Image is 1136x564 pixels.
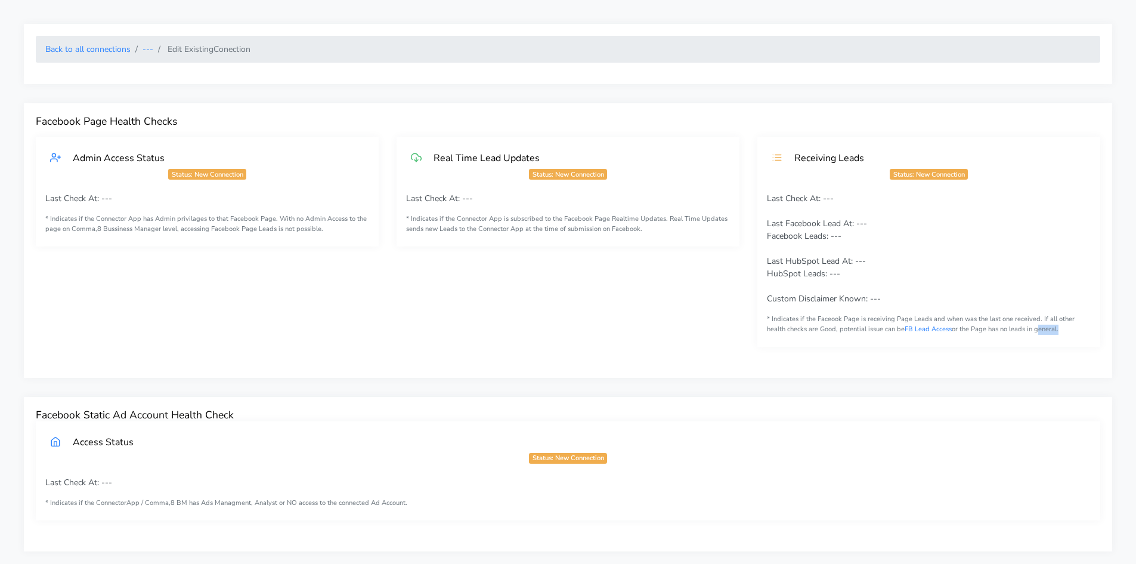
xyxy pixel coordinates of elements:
[767,230,841,242] span: Facebook Leads: ---
[890,169,967,180] span: Status: New Connection
[767,315,1075,334] span: * Indicates if the Faceook Page is receiving Page Leads and when was the last one received. If al...
[529,453,606,464] span: Status: New Connection
[767,268,840,279] span: HubSpot Leads: ---
[36,36,1100,63] nav: breadcrumb
[406,192,730,205] p: Last Check At: ---
[61,152,364,164] div: Admin Access Status
[45,214,369,235] small: * Indicates if the Connector App has Admin privilages to that Facebook Page. With no Admin Access...
[767,255,866,267] span: Last HubSpot Lead At: ---
[406,214,730,235] small: * Indicates if the Connector App is subscribed to the Facebook Page Realtime Updates. Real Time U...
[782,152,1086,164] div: Receiving Leads
[529,169,606,180] span: Status: New Connection
[143,44,153,55] a: ---
[905,325,952,334] a: FB Lead Access
[45,476,1091,489] p: Last Check At: ---
[422,152,725,164] div: Real Time Lead Updates
[45,192,369,205] p: Last Check At: ---
[45,498,1091,508] small: * Indicates if the ConnectorApp / Comma,8 BM has Ads Managment, Analyst or NO access to the conne...
[61,436,1086,448] div: Access Status
[36,409,1100,421] h4: Facebook Static Ad Account Health Check
[45,44,131,55] a: Back to all connections
[767,218,867,229] span: Last Facebook Lead At: ---
[153,43,250,56] li: Edit Existing Conection
[767,193,834,204] span: Last Check At: ---
[767,293,881,304] span: Custom Disclaimer Known: ---
[168,169,246,180] span: Status: New Connection
[36,115,1100,128] h4: Facebook Page Health Checks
